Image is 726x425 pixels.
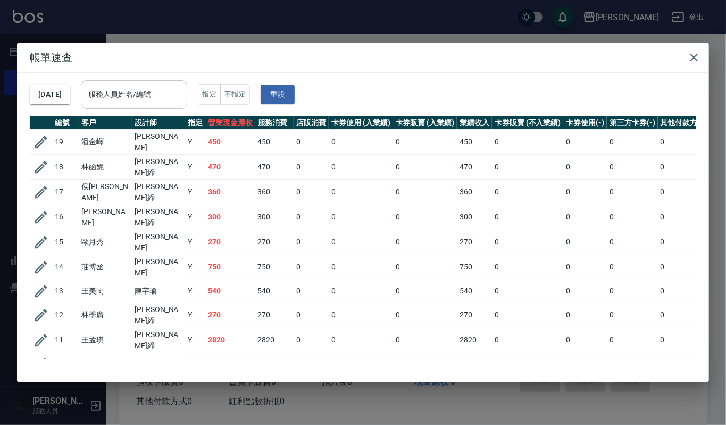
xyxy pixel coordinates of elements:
td: 2720 [457,353,492,375]
td: 0 [393,280,457,303]
td: 0 [607,205,658,230]
td: 0 [294,303,329,328]
td: 11 [52,328,79,353]
td: 0 [393,255,457,280]
th: 卡券使用 (入業績) [329,116,393,130]
td: Y [185,154,205,179]
td: 540 [457,280,492,303]
td: 300 [255,205,294,230]
td: 0 [294,230,329,255]
td: Y [185,230,205,255]
button: 不指定 [220,84,250,105]
button: 指定 [198,84,221,105]
td: 陳芊瑜 [132,280,185,303]
td: 360 [205,179,255,205]
td: 0 [329,129,393,154]
td: 470 [457,154,492,179]
td: 15 [52,230,79,255]
td: 13 [52,280,79,303]
td: 470 [255,154,294,179]
td: 0 [329,230,393,255]
td: 0 [607,328,658,353]
td: 0 [563,353,607,375]
td: 270 [457,230,492,255]
h2: 帳單速查 [17,43,709,72]
td: 0 [294,255,329,280]
td: 侯[PERSON_NAME] [79,179,132,205]
td: [PERSON_NAME] [132,129,185,154]
th: 設計師 [132,116,185,130]
td: 14 [52,255,79,280]
td: 2720 [205,353,255,375]
td: 0 [329,205,393,230]
td: 18 [52,154,79,179]
td: Y [185,280,205,303]
th: 卡券販賣 (入業績) [393,116,457,130]
td: 0 [329,179,393,205]
th: 第三方卡券(-) [607,116,658,130]
td: 0 [658,328,716,353]
td: 0 [563,129,607,154]
td: 0 [658,129,716,154]
th: 服務消費 [255,116,294,130]
td: Y [185,205,205,230]
td: 0 [658,303,716,328]
td: [PERSON_NAME]締 [132,205,185,230]
td: 0 [294,129,329,154]
td: 0 [607,353,658,375]
td: 17 [52,179,79,205]
td: 0 [607,230,658,255]
td: 0 [563,328,607,353]
td: 王孟琪 [79,328,132,353]
td: 0 [658,353,716,375]
td: 0 [658,179,716,205]
td: 0 [393,129,457,154]
td: 0 [563,303,607,328]
td: 0 [393,328,457,353]
td: 0 [563,205,607,230]
td: 王美閔 [79,280,132,303]
td: [PERSON_NAME] [132,230,185,255]
td: 0 [492,303,563,328]
td: 0 [294,353,329,375]
td: 0 [492,154,563,179]
td: 林函妮 [79,154,132,179]
td: 0 [492,205,563,230]
td: 300 [205,205,255,230]
td: 0 [329,280,393,303]
th: 營業現金應收 [205,116,255,130]
td: 0 [294,205,329,230]
td: 0 [563,255,607,280]
td: 0 [492,353,563,375]
td: [PERSON_NAME] [132,255,185,280]
button: 重設 [261,85,295,104]
td: 360 [255,179,294,205]
td: 0 [607,129,658,154]
th: 指定 [185,116,205,130]
td: 0 [563,280,607,303]
td: 邱月珠 [79,353,132,375]
td: 潘金嶧 [79,129,132,154]
td: 12 [52,303,79,328]
td: 10 [52,353,79,375]
td: 2820 [205,328,255,353]
td: 0 [329,328,393,353]
td: Y [185,353,205,375]
td: 0 [492,255,563,280]
td: 0 [492,280,563,303]
td: 0 [329,255,393,280]
td: 0 [658,280,716,303]
td: 0 [607,154,658,179]
td: 0 [492,328,563,353]
td: [PERSON_NAME]締 [132,179,185,205]
td: 0 [563,179,607,205]
button: [DATE] [30,85,70,104]
td: 0 [294,328,329,353]
td: 450 [205,129,255,154]
td: 450 [255,129,294,154]
td: 0 [393,179,457,205]
td: Y [185,179,205,205]
td: 270 [255,303,294,328]
td: 270 [205,230,255,255]
td: 林季廣 [79,303,132,328]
